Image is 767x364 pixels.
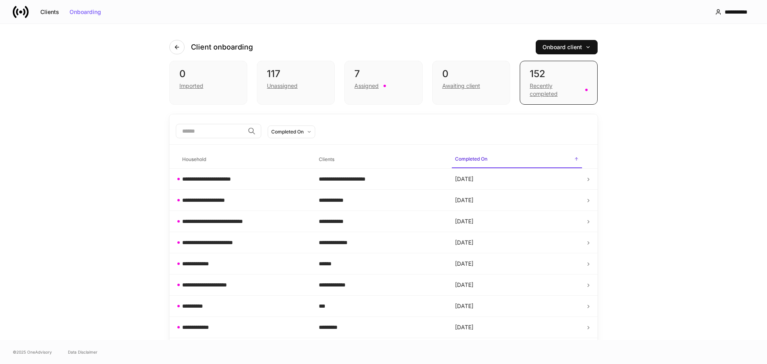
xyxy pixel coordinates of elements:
span: © 2025 OneAdvisory [13,349,52,355]
div: 152 [530,68,588,80]
button: Completed On [268,125,315,138]
h6: Household [182,155,206,163]
div: Clients [40,9,59,15]
td: [DATE] [449,190,585,211]
a: Data Disclaimer [68,349,97,355]
div: 7Assigned [344,61,422,105]
div: 0Imported [169,61,247,105]
div: Onboard client [542,44,591,50]
div: Recently completed [530,82,580,98]
button: Clients [35,6,64,18]
div: 152Recently completed [520,61,598,105]
button: Onboarding [64,6,106,18]
button: Onboard client [536,40,598,54]
h6: Completed On [455,155,487,163]
div: 0 [442,68,500,80]
td: [DATE] [449,338,585,359]
div: 117 [267,68,325,80]
td: [DATE] [449,211,585,232]
div: Assigned [354,82,379,90]
td: [DATE] [449,253,585,274]
span: Household [179,151,309,168]
div: Imported [179,82,203,90]
td: [DATE] [449,317,585,338]
td: [DATE] [449,274,585,296]
div: Completed On [271,128,304,135]
div: 7 [354,68,412,80]
h4: Client onboarding [191,42,253,52]
div: Onboarding [70,9,101,15]
div: Unassigned [267,82,298,90]
div: 0Awaiting client [432,61,510,105]
td: [DATE] [449,232,585,253]
span: Completed On [452,151,582,168]
div: Awaiting client [442,82,480,90]
td: [DATE] [449,296,585,317]
div: 117Unassigned [257,61,335,105]
td: [DATE] [449,169,585,190]
h6: Clients [319,155,334,163]
div: 0 [179,68,237,80]
span: Clients [316,151,446,168]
